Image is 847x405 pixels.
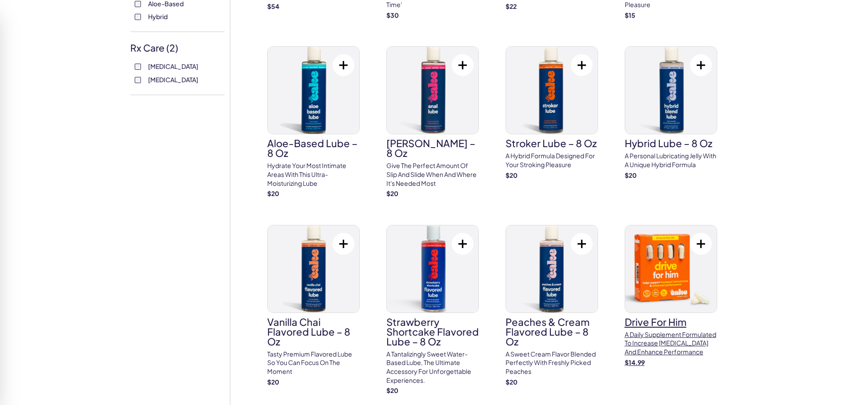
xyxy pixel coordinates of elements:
[267,378,279,386] strong: $ 20
[267,189,279,197] strong: $ 20
[506,138,598,148] h3: Stroker Lube – 8 oz
[625,225,717,313] img: drive for him
[267,46,360,198] a: Aloe-Based Lube – 8 ozAloe-Based Lube – 8 ozHydrate your most intimate areas with this ultra-mois...
[506,378,518,386] strong: $ 20
[506,225,598,386] a: Peaches & Cream Flavored Lube – 8 ozPeaches & Cream Flavored Lube – 8 ozA sweet cream flavor blen...
[506,225,598,313] img: Peaches & Cream Flavored Lube – 8 oz
[625,330,717,357] p: A daily supplement formulated to increase [MEDICAL_DATA] and enhance performance
[386,161,479,188] p: Give the perfect amount of slip and slide when and where it's needed most
[267,317,360,346] h3: Vanilla Chai Flavored Lube – 8 oz
[135,64,141,70] input: [MEDICAL_DATA]
[625,152,717,169] p: A personal lubricating jelly with a unique hybrid formula
[506,47,598,134] img: Stroker Lube – 8 oz
[135,14,141,20] input: Hybrid
[267,350,360,376] p: Tasty premium flavored lube so you can focus on the moment
[506,350,598,376] p: A sweet cream flavor blended perfectly with freshly picked peaches
[625,138,717,148] h3: Hybrid Lube – 8 oz
[386,11,399,19] strong: $ 30
[267,225,360,386] a: Vanilla Chai Flavored Lube – 8 ozVanilla Chai Flavored Lube – 8 ozTasty premium flavored lube so ...
[386,46,479,198] a: Anal Lube – 8 oz[PERSON_NAME] – 8 ozGive the perfect amount of slip and slide when and where it's...
[135,77,141,83] input: [MEDICAL_DATA]
[506,2,517,10] strong: $ 22
[268,47,359,134] img: Aloe-Based Lube – 8 oz
[386,386,398,394] strong: $ 20
[148,11,168,22] span: Hybrid
[386,189,398,197] strong: $ 20
[135,1,141,7] input: Aloe-Based
[625,11,635,19] strong: $ 15
[625,225,717,367] a: drive for himdrive for himA daily supplement formulated to increase [MEDICAL_DATA] and enhance pe...
[387,47,478,134] img: Anal Lube – 8 oz
[267,138,360,158] h3: Aloe-Based Lube – 8 oz
[148,60,198,72] span: [MEDICAL_DATA]
[625,47,717,134] img: Hybrid Lube – 8 oz
[386,225,479,395] a: Strawberry Shortcake Flavored Lube – 8 ozStrawberry Shortcake Flavored Lube – 8 ozA tantalizingly...
[387,225,478,313] img: Strawberry Shortcake Flavored Lube – 8 oz
[267,161,360,188] p: Hydrate your most intimate areas with this ultra-moisturizing lube
[625,358,645,366] strong: $ 14.99
[625,317,717,327] h3: drive for him
[506,46,598,180] a: Stroker Lube – 8 ozStroker Lube – 8 ozA hybrid formula designed for your stroking pleasure$20
[506,171,518,179] strong: $ 20
[267,2,279,10] strong: $ 54
[386,317,479,346] h3: Strawberry Shortcake Flavored Lube – 8 oz
[386,138,479,158] h3: [PERSON_NAME] – 8 oz
[506,152,598,169] p: A hybrid formula designed for your stroking pleasure
[506,317,598,346] h3: Peaches & Cream Flavored Lube – 8 oz
[625,46,717,180] a: Hybrid Lube – 8 ozHybrid Lube – 8 ozA personal lubricating jelly with a unique hybrid formula$20
[148,74,198,85] span: [MEDICAL_DATA]
[268,225,359,313] img: Vanilla Chai Flavored Lube – 8 oz
[625,171,637,179] strong: $ 20
[386,350,479,385] p: A tantalizingly sweet water-based lube, the ultimate accessory for unforgettable experiences.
